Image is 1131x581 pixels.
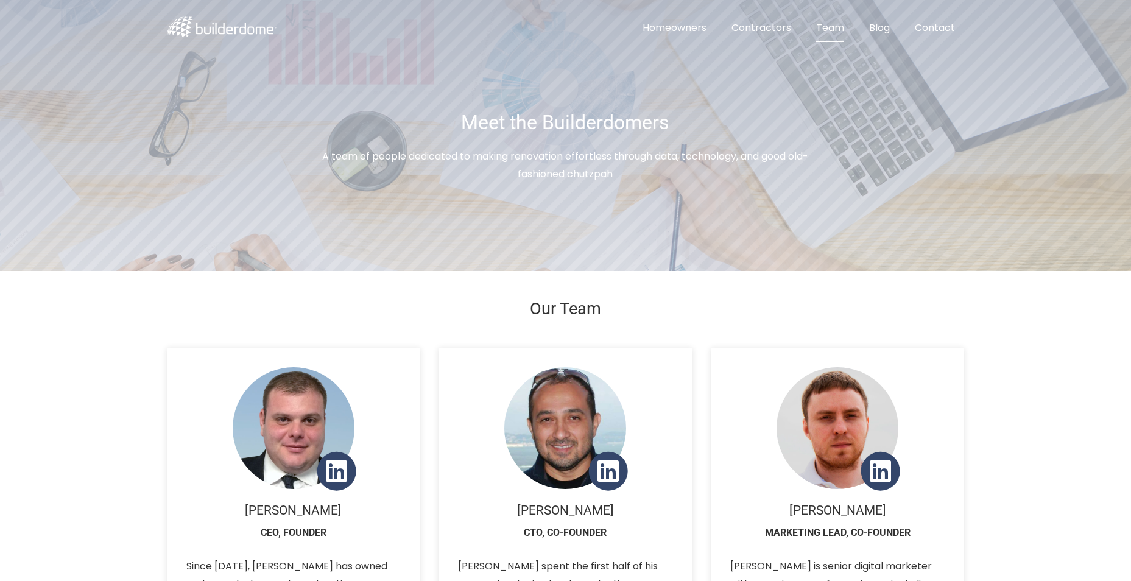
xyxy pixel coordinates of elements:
a: Homeowners [633,15,716,42]
h5: [PERSON_NAME] [730,504,945,518]
img: boris.jpg [504,367,626,489]
h5: [PERSON_NAME] [186,504,401,518]
h6: CEO, founder [186,527,401,549]
a: Contractors [722,15,801,42]
p: A team of people dedicated to making renovation effortless through data, technology, and good old... [303,148,828,183]
img: alex.jpg [233,367,354,489]
a: Team [806,15,854,42]
a: Blog [859,15,900,42]
h6: Marketing Lead, co-founder [730,527,945,549]
h6: CTO, co-founder [458,527,673,549]
h5: [PERSON_NAME] [458,504,673,518]
a: Contact [905,15,965,42]
img: pavel.jpg [777,367,898,489]
img: logo.svg [167,16,277,37]
h1: Meet the Builderdomers [303,112,828,133]
h2: Our Team [167,300,965,319]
